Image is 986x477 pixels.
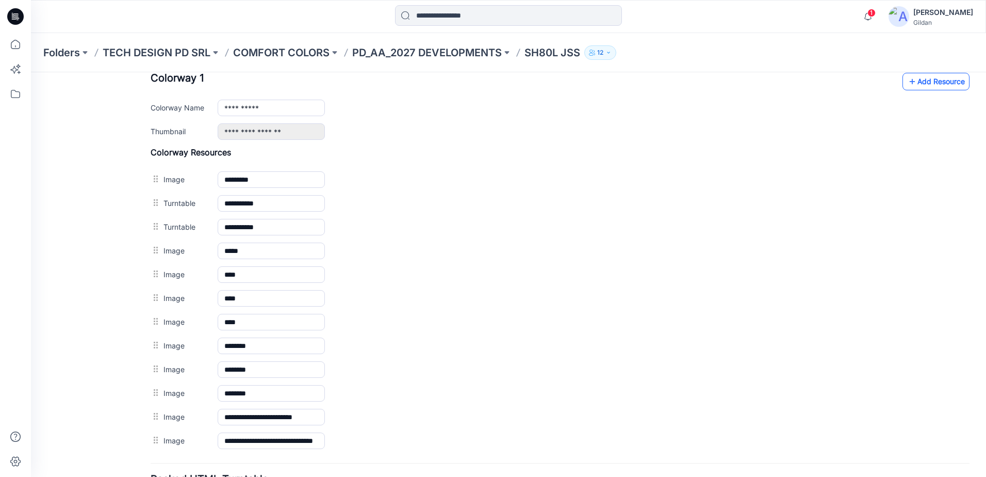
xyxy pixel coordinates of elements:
[133,315,176,326] label: Image
[133,101,176,113] label: Image
[597,47,603,58] p: 12
[103,45,210,60] a: TECH DESIGN PD SRL
[133,172,176,184] label: Image
[31,72,986,477] iframe: edit-style
[133,244,176,255] label: Image
[872,1,939,18] a: Add Resource
[867,9,876,17] span: 1
[120,29,176,41] label: Colorway Name
[584,45,616,60] button: 12
[913,19,973,26] div: Gildan
[889,6,909,27] img: avatar
[43,45,80,60] a: Folders
[133,220,176,231] label: Image
[120,53,176,65] label: Thumbnail
[133,149,176,160] label: Turntable
[524,45,580,60] p: SH80L JSS
[133,291,176,303] label: Image
[913,6,973,19] div: [PERSON_NAME]
[133,196,176,208] label: Image
[120,402,939,412] h4: Packed HTML Turntable
[133,362,176,374] label: Image
[233,45,330,60] a: COMFORT COLORS
[120,75,939,85] h4: Colorway Resources
[352,45,502,60] a: PD_AA_2027 DEVELOPMENTS
[133,267,176,279] label: Image
[133,339,176,350] label: Image
[133,125,176,136] label: Turntable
